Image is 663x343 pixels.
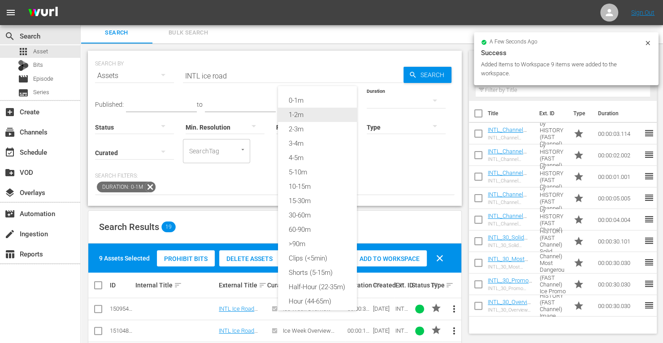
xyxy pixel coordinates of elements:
div: Half-Hour (22-35m) [278,280,357,294]
div: 0-1m [278,93,357,108]
div: 10-15m [278,179,357,194]
div: Hour (44-65m) [278,294,357,308]
div: 1-2m [278,108,357,122]
div: 5-10m [278,165,357,179]
div: 15-30m [278,194,357,208]
div: 60-90m [278,222,357,237]
div: >90m [278,237,357,251]
div: Shorts (5-15m) [278,265,357,280]
div: 2-3m [278,122,357,136]
div: 30-60m [278,208,357,222]
div: Clips (<5min) [278,251,357,265]
div: 3-4m [278,136,357,151]
div: 4-5m [278,151,357,165]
